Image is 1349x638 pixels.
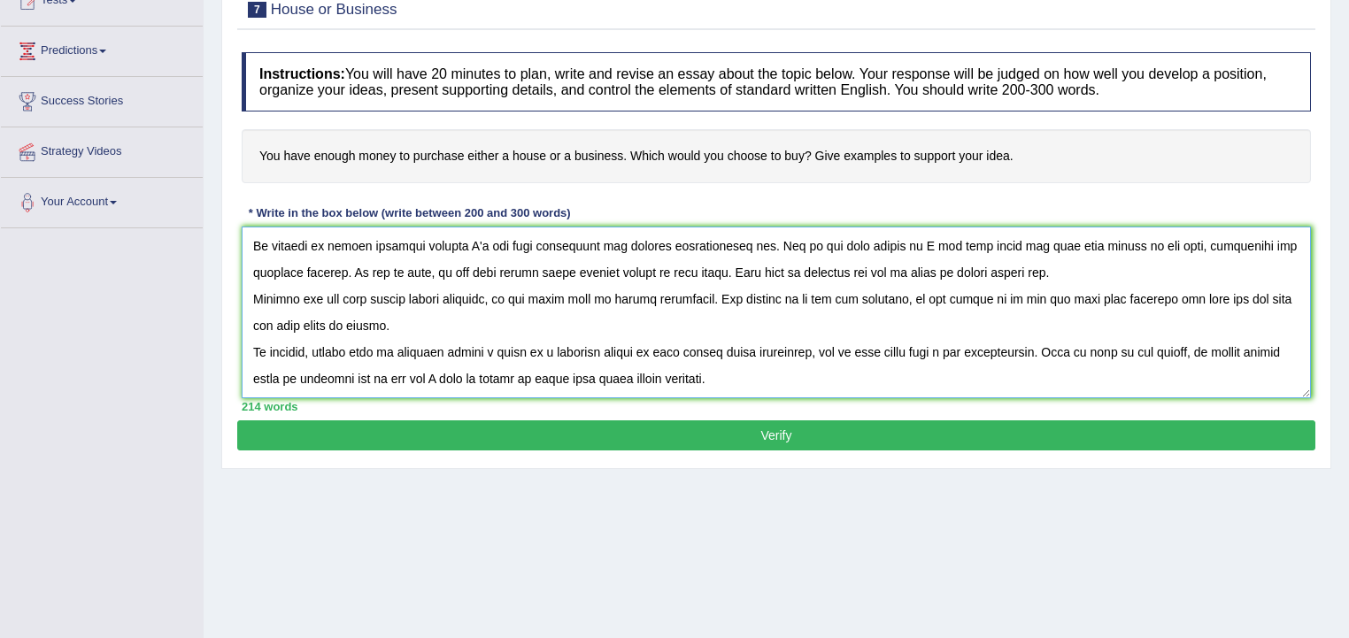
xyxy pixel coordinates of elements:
[1,178,203,222] a: Your Account
[237,420,1315,450] button: Verify
[242,52,1311,111] h4: You will have 20 minutes to plan, write and revise an essay about the topic below. Your response ...
[1,27,203,71] a: Predictions
[242,129,1311,183] h4: You have enough money to purchase either a house or a business. Which would you choose to buy? Gi...
[271,1,397,18] small: House or Business
[242,398,1311,415] div: 214 words
[1,127,203,172] a: Strategy Videos
[248,2,266,18] span: 7
[1,77,203,121] a: Success Stories
[259,66,345,81] b: Instructions:
[242,205,577,222] div: * Write in the box below (write between 200 and 300 words)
